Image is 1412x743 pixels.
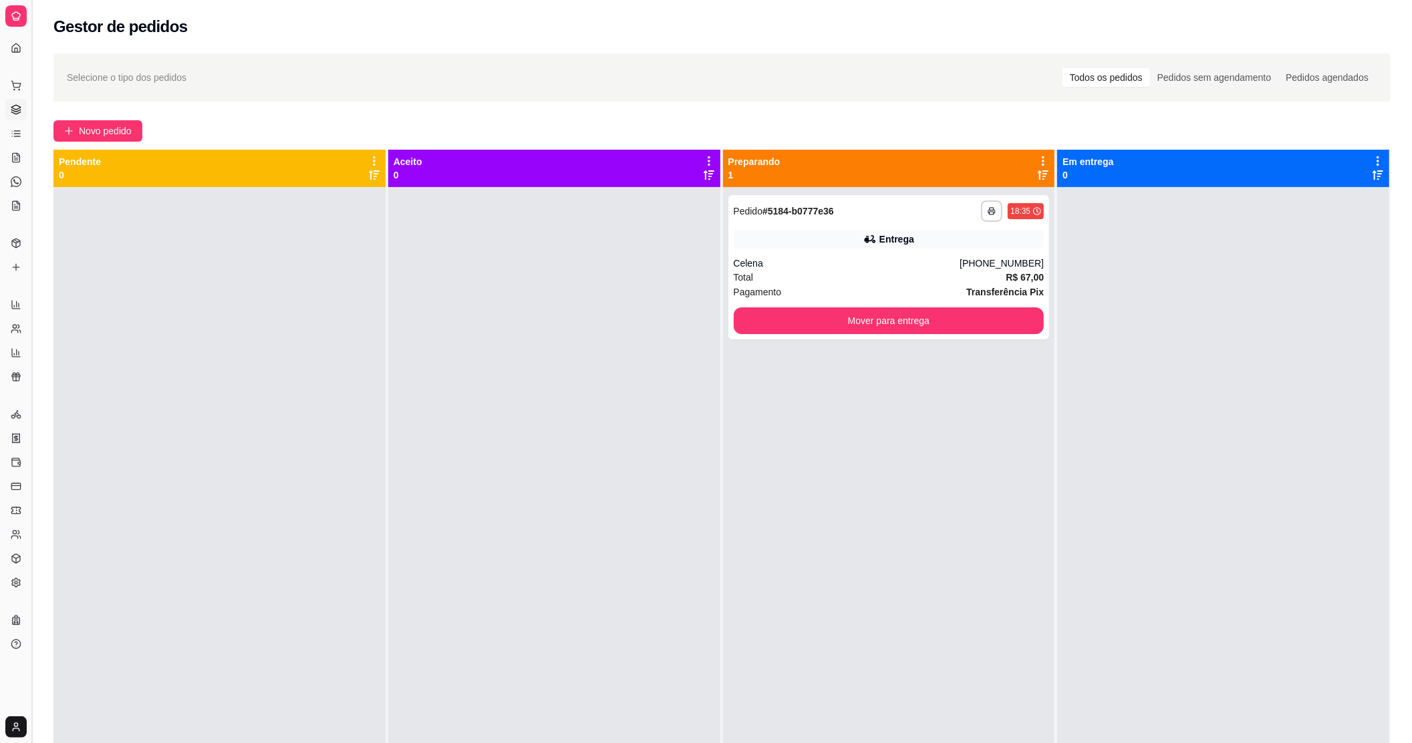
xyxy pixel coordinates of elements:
strong: Transferência Pix [966,287,1044,297]
span: Pagamento [734,285,782,299]
span: Selecione o tipo dos pedidos [67,70,186,85]
p: 1 [728,168,781,182]
div: Pedidos sem agendamento [1150,68,1278,87]
strong: R$ 67,00 [1006,272,1044,283]
div: Celena [734,257,960,270]
button: Mover para entrega [734,307,1044,334]
div: 18:35 [1010,206,1030,216]
button: Novo pedido [53,120,142,142]
p: Pendente [59,155,101,168]
div: Entrega [879,233,914,246]
div: Todos os pedidos [1063,68,1150,87]
p: Em entrega [1063,155,1113,168]
div: Pedidos agendados [1278,68,1376,87]
p: 0 [59,168,101,182]
div: [PHONE_NUMBER] [960,257,1044,270]
p: 0 [1063,168,1113,182]
h2: Gestor de pedidos [53,16,188,37]
strong: # 5184-b0777e36 [762,206,834,216]
p: Aceito [394,155,422,168]
p: Preparando [728,155,781,168]
span: Total [734,270,754,285]
span: Pedido [734,206,763,216]
p: 0 [394,168,422,182]
span: Novo pedido [79,124,132,138]
span: plus [64,126,74,136]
